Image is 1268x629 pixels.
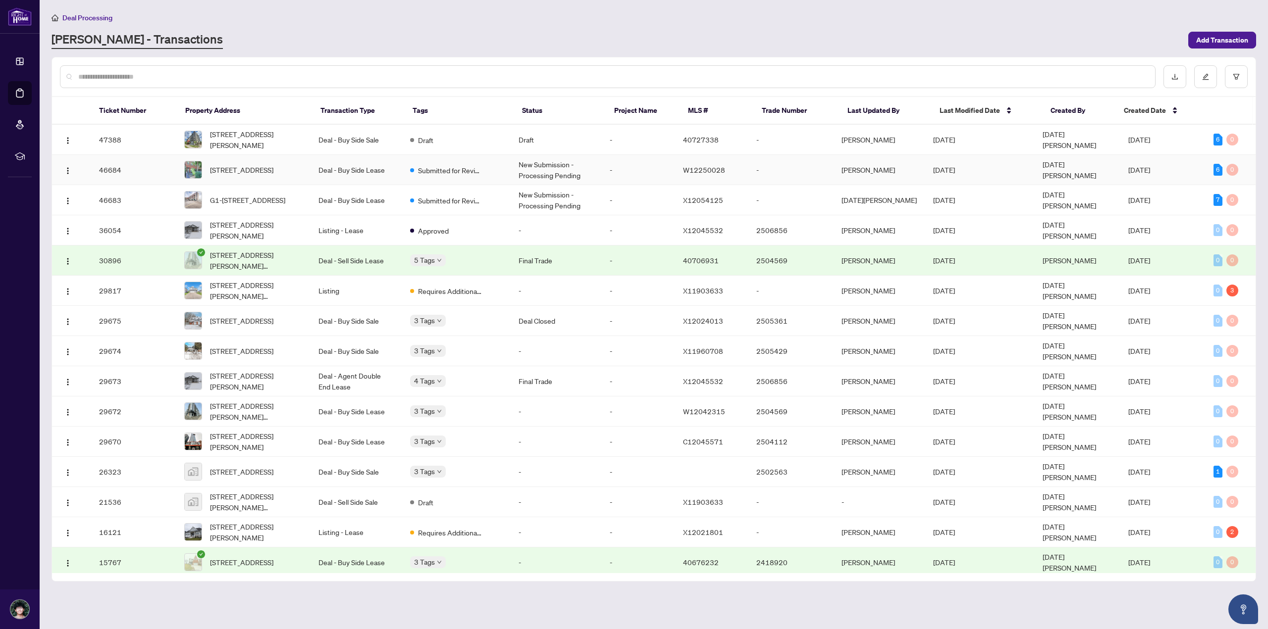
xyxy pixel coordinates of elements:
td: - [602,306,675,336]
div: 0 [1226,466,1238,478]
td: Deal - Sell Side Sale [311,487,402,517]
th: Tags [405,97,514,125]
td: - [602,427,675,457]
img: thumbnail-img [185,524,202,540]
span: [STREET_ADDRESS][PERSON_NAME] [210,521,303,543]
span: 3 Tags [414,556,435,568]
span: Submitted for Review [418,165,482,176]
td: 2504112 [748,427,834,457]
td: Deal - Buy Side Lease [311,155,402,185]
img: thumbnail-img [185,433,202,450]
img: thumbnail-img [185,192,202,208]
button: filter [1225,65,1248,88]
span: down [437,258,442,263]
span: down [437,439,442,444]
td: Draft [511,125,602,155]
span: 5 Tags [414,254,435,266]
td: Final Trade [511,366,602,396]
td: Deal - Buy Side Sale [311,457,402,487]
button: Logo [60,313,76,329]
td: [PERSON_NAME] [834,245,925,276]
td: Deal - Buy Side Sale [311,336,402,366]
button: Logo [60,554,76,570]
span: [DATE][PERSON_NAME] [1043,220,1096,240]
span: [DATE] [933,226,955,235]
td: - [602,155,675,185]
span: [DATE] [933,437,955,446]
img: Logo [64,137,72,145]
div: 0 [1214,315,1222,327]
td: - [602,276,675,306]
span: [DATE][PERSON_NAME] [1043,401,1096,421]
span: [DATE] [1128,226,1150,235]
th: Transaction Type [313,97,405,125]
span: [DATE] [1128,377,1150,386]
td: 46684 [91,155,176,185]
img: Logo [64,378,72,386]
span: X12024013 [683,316,723,325]
span: check-circle [197,248,205,256]
span: [DATE] [1128,135,1150,144]
img: Logo [64,348,72,356]
span: [DATE][PERSON_NAME] [1043,341,1096,361]
span: [DATE][PERSON_NAME] [1043,462,1096,482]
span: [STREET_ADDRESS] [210,466,273,477]
td: - [511,517,602,547]
img: thumbnail-img [185,463,202,480]
td: - [602,215,675,245]
img: Logo [64,408,72,416]
span: G1-[STREET_ADDRESS] [210,194,285,205]
span: [DATE] [933,286,955,295]
span: 3 Tags [414,466,435,477]
td: - [748,185,834,215]
td: [PERSON_NAME] [834,366,925,396]
td: [PERSON_NAME] [834,427,925,457]
span: [DATE][PERSON_NAME] [1043,432,1096,451]
td: [DATE][PERSON_NAME] [834,185,925,215]
span: X11960708 [683,346,723,355]
button: Logo [60,373,76,389]
th: Ticket Number [91,97,177,125]
span: [DATE] [1128,286,1150,295]
div: 6 [1214,164,1222,176]
td: 36054 [91,215,176,245]
td: Listing - Lease [311,215,402,245]
div: 0 [1226,224,1238,236]
td: - [748,125,834,155]
span: 3 Tags [414,405,435,417]
div: 0 [1214,224,1222,236]
span: X12021801 [683,528,723,536]
button: Logo [60,464,76,480]
span: [DATE] [933,497,955,506]
div: 0 [1226,194,1238,206]
span: [DATE][PERSON_NAME] [1043,281,1096,300]
span: Created Date [1124,105,1166,116]
img: thumbnail-img [185,342,202,359]
div: 0 [1226,556,1238,568]
button: Logo [60,283,76,298]
div: 0 [1214,375,1222,387]
td: [PERSON_NAME] [834,125,925,155]
div: 2 [1226,526,1238,538]
button: Logo [60,524,76,540]
td: 2506856 [748,366,834,396]
span: [DATE] [933,135,955,144]
div: 0 [1214,556,1222,568]
span: download [1171,73,1178,80]
span: [STREET_ADDRESS] [210,315,273,326]
th: Status [514,97,606,125]
span: W12250028 [683,165,725,174]
img: Profile Icon [10,600,29,619]
td: 16121 [91,517,176,547]
td: 46683 [91,185,176,215]
span: W12042315 [683,407,725,416]
span: X11903633 [683,286,723,295]
div: 1 [1214,466,1222,478]
img: thumbnail-img [185,373,202,389]
span: X12045532 [683,226,723,235]
span: home [52,14,58,21]
span: Approved [418,225,449,236]
span: [DATE] [1128,407,1150,416]
td: - [511,457,602,487]
td: - [511,547,602,578]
